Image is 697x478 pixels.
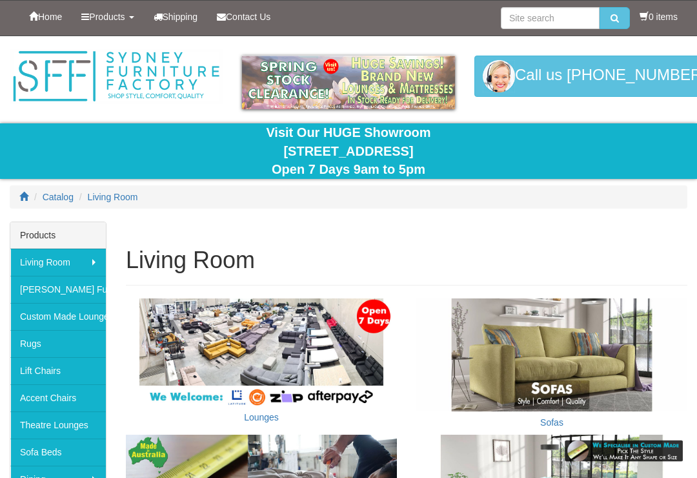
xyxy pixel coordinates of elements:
[10,49,223,104] img: Sydney Furniture Factory
[144,1,208,33] a: Shipping
[126,247,687,273] h1: Living Room
[43,192,74,202] a: Catalog
[242,56,455,109] img: spring-sale.gif
[640,10,678,23] li: 0 items
[72,1,143,33] a: Products
[10,123,687,179] div: Visit Our HUGE Showroom [STREET_ADDRESS] Open 7 Days 9am to 5pm
[88,192,138,202] a: Living Room
[10,357,106,384] a: Lift Chairs
[10,411,106,439] a: Theatre Lounges
[501,7,600,29] input: Site search
[163,12,198,22] span: Shipping
[126,298,397,406] img: Lounges
[10,276,106,303] a: [PERSON_NAME] Furniture
[10,249,106,276] a: Living Room
[10,330,106,357] a: Rugs
[10,222,106,249] div: Products
[89,12,125,22] span: Products
[416,298,687,411] img: Sofas
[207,1,280,33] a: Contact Us
[540,417,563,428] a: Sofas
[10,439,106,466] a: Sofa Beds
[10,384,106,411] a: Accent Chairs
[38,12,62,22] span: Home
[10,303,106,330] a: Custom Made Lounges
[226,12,270,22] span: Contact Us
[244,412,279,422] a: Lounges
[19,1,72,33] a: Home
